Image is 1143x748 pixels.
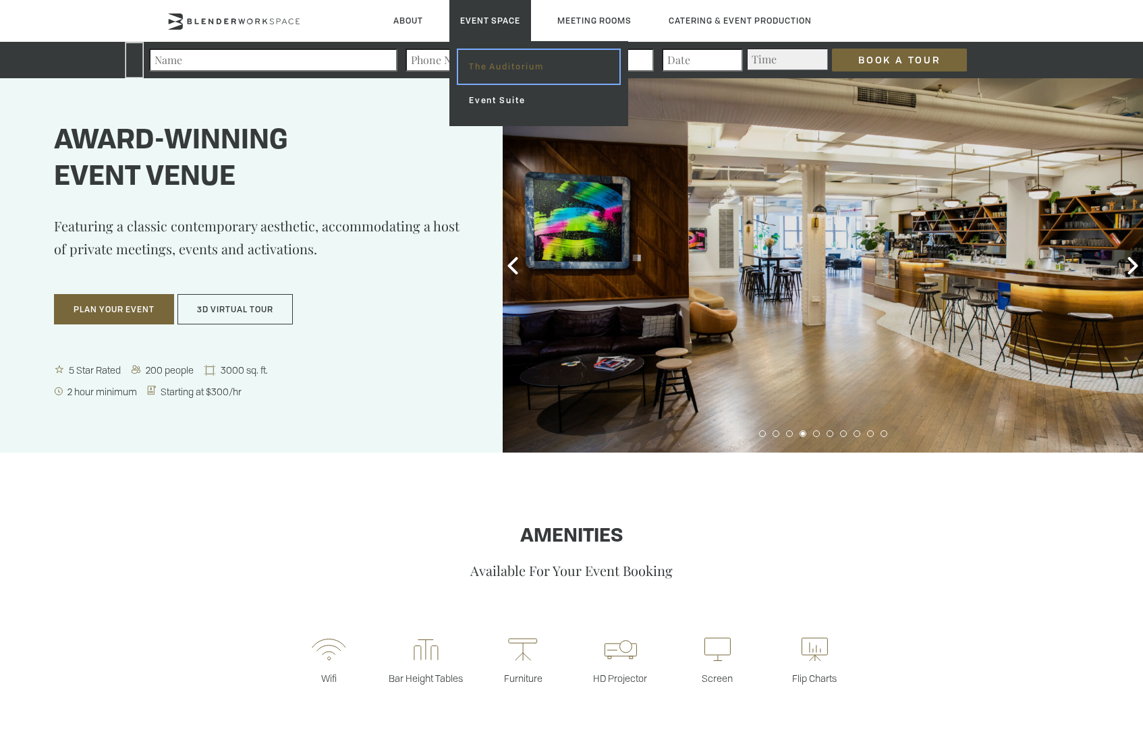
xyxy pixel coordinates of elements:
p: HD Projector [571,672,669,685]
input: Book a Tour [832,49,967,71]
p: Flip Charts [766,672,863,685]
p: Furniture [474,672,571,685]
h1: Amenities [167,526,976,548]
p: Available For Your Event Booking [167,561,976,579]
span: 200 people [143,364,198,376]
a: Event Suite [458,84,619,117]
button: 3D Virtual Tour [177,294,293,325]
button: Plan Your Event [54,294,174,325]
p: Featuring a classic contemporary aesthetic, accommodating a host of private meetings, events and ... [54,214,469,281]
input: Phone Number [406,49,654,71]
span: 5 Star Rated [66,364,125,376]
span: Starting at $300/hr [158,385,246,398]
p: Bar Height Tables [377,672,474,685]
h1: Award-winning event venue [54,123,469,196]
input: Date [662,49,743,71]
p: Screen [669,672,766,685]
p: Wifi [280,672,377,685]
a: The Auditorium [458,50,619,84]
span: 2 hour minimum [65,385,141,398]
span: 3000 sq. ft. [218,364,272,376]
input: Name [149,49,397,71]
iframe: Chat Widget [900,575,1143,748]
